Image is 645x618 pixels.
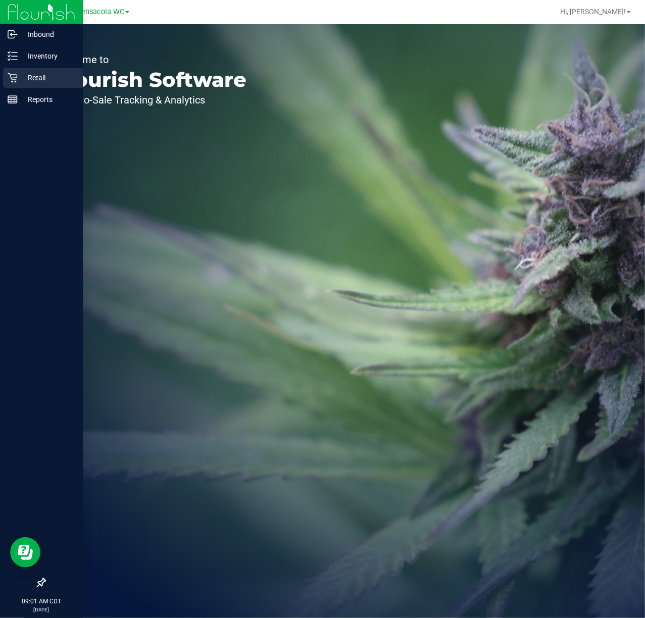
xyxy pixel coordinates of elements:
inline-svg: Inbound [8,29,18,39]
p: Retail [18,72,78,84]
p: Welcome to [55,55,246,65]
inline-svg: Inventory [8,51,18,61]
p: 09:01 AM CDT [5,597,78,606]
iframe: Resource center [10,537,40,568]
p: Reports [18,93,78,106]
p: Seed-to-Sale Tracking & Analytics [55,95,246,105]
p: Flourish Software [55,70,246,90]
inline-svg: Retail [8,73,18,83]
inline-svg: Reports [8,94,18,105]
p: Inbound [18,28,78,40]
p: [DATE] [5,606,78,613]
span: Hi, [PERSON_NAME]! [560,8,626,16]
p: Inventory [18,50,78,62]
span: Pensacola WC [77,8,124,16]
